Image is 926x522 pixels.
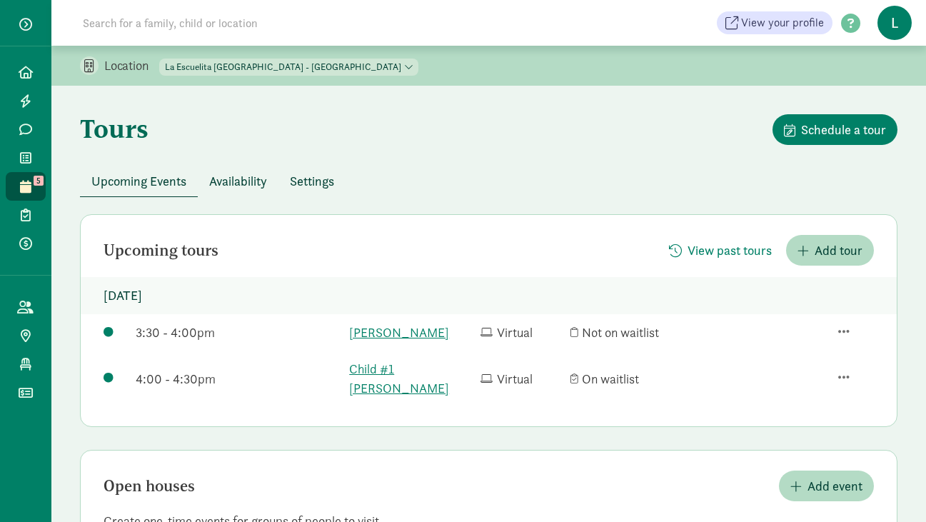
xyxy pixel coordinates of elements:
[688,241,772,260] span: View past tours
[772,114,897,145] button: Schedule a tour
[278,166,346,196] button: Settings
[6,172,46,201] a: 5
[570,369,695,388] div: On waitlist
[786,235,874,266] button: Add tour
[91,171,186,191] span: Upcoming Events
[815,241,862,260] span: Add tour
[855,453,926,522] iframe: Chat Widget
[198,166,278,196] button: Availability
[801,120,886,139] span: Schedule a tour
[80,114,149,143] h1: Tours
[658,243,783,259] a: View past tours
[349,323,473,342] a: [PERSON_NAME]
[104,242,218,259] h2: Upcoming tours
[104,478,195,495] h2: Open houses
[80,166,198,196] button: Upcoming Events
[570,323,695,342] div: Not on waitlist
[807,476,862,496] span: Add event
[209,171,267,191] span: Availability
[877,6,912,40] span: L
[480,323,563,342] div: Virtual
[74,9,475,37] input: Search for a family, child or location
[34,176,44,186] span: 5
[717,11,832,34] a: View your profile
[81,277,897,314] p: [DATE]
[480,369,563,388] div: Virtual
[779,471,874,501] button: Add event
[658,235,783,266] button: View past tours
[136,369,342,388] div: 4:00 - 4:30pm
[104,57,159,74] p: Location
[349,359,473,398] a: Child #1 [PERSON_NAME]
[290,171,334,191] span: Settings
[136,323,342,342] div: 3:30 - 4:00pm
[741,14,824,31] span: View your profile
